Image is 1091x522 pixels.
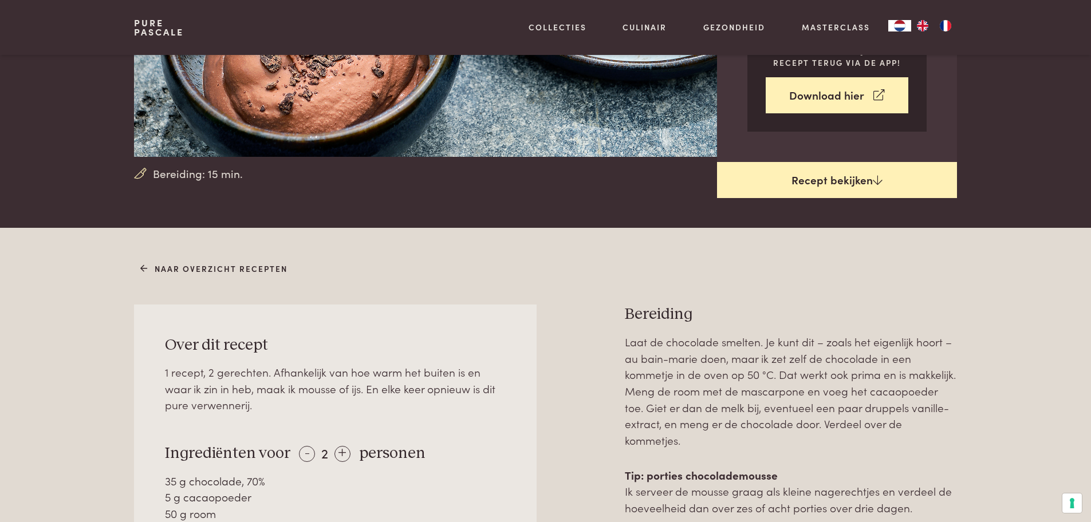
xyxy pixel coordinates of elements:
h3: Over dit recept [165,335,506,355]
p: Ik serveer de mousse graag als kleine nagerechtjes en verdeel de hoeveelheid dan over zes of acht... [625,467,957,516]
a: Gezondheid [703,21,765,33]
a: NL [888,20,911,31]
p: Vind gemakkelijk een recept terug via de app! [766,45,908,68]
a: FR [934,20,957,31]
strong: Tip: porties chocolademousse [625,467,778,483]
div: 50 g room [165,505,506,522]
a: Naar overzicht recepten [140,263,287,275]
a: Masterclass [802,21,870,33]
p: Laat de chocolade smelten. Je kunt dit – zoals het eigenlijk hoort – au bain-marie doen, maar ik ... [625,334,957,449]
div: - [299,446,315,462]
a: Collecties [529,21,586,33]
a: Culinair [623,21,667,33]
div: + [334,446,350,462]
div: 5 g cacaopoeder [165,489,506,505]
div: Language [888,20,911,31]
div: 35 g chocolade, 70% [165,473,506,489]
span: 2 [321,443,328,462]
h3: Bereiding [625,304,957,325]
aside: Language selected: Nederlands [888,20,957,31]
span: personen [359,445,426,461]
span: Ingrediënten voor [165,445,290,461]
ul: Language list [911,20,957,31]
a: EN [911,20,934,31]
button: Uw voorkeuren voor toestemming voor trackingtechnologieën [1062,493,1082,513]
span: Bereiding: 15 min. [153,165,243,182]
div: 1 recept, 2 gerechten. Afhankelijk van hoe warm het buiten is en waar ik zin in heb, maak ik mous... [165,364,506,413]
a: Download hier [766,77,908,113]
a: PurePascale [134,18,184,37]
a: Recept bekijken [717,162,957,199]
